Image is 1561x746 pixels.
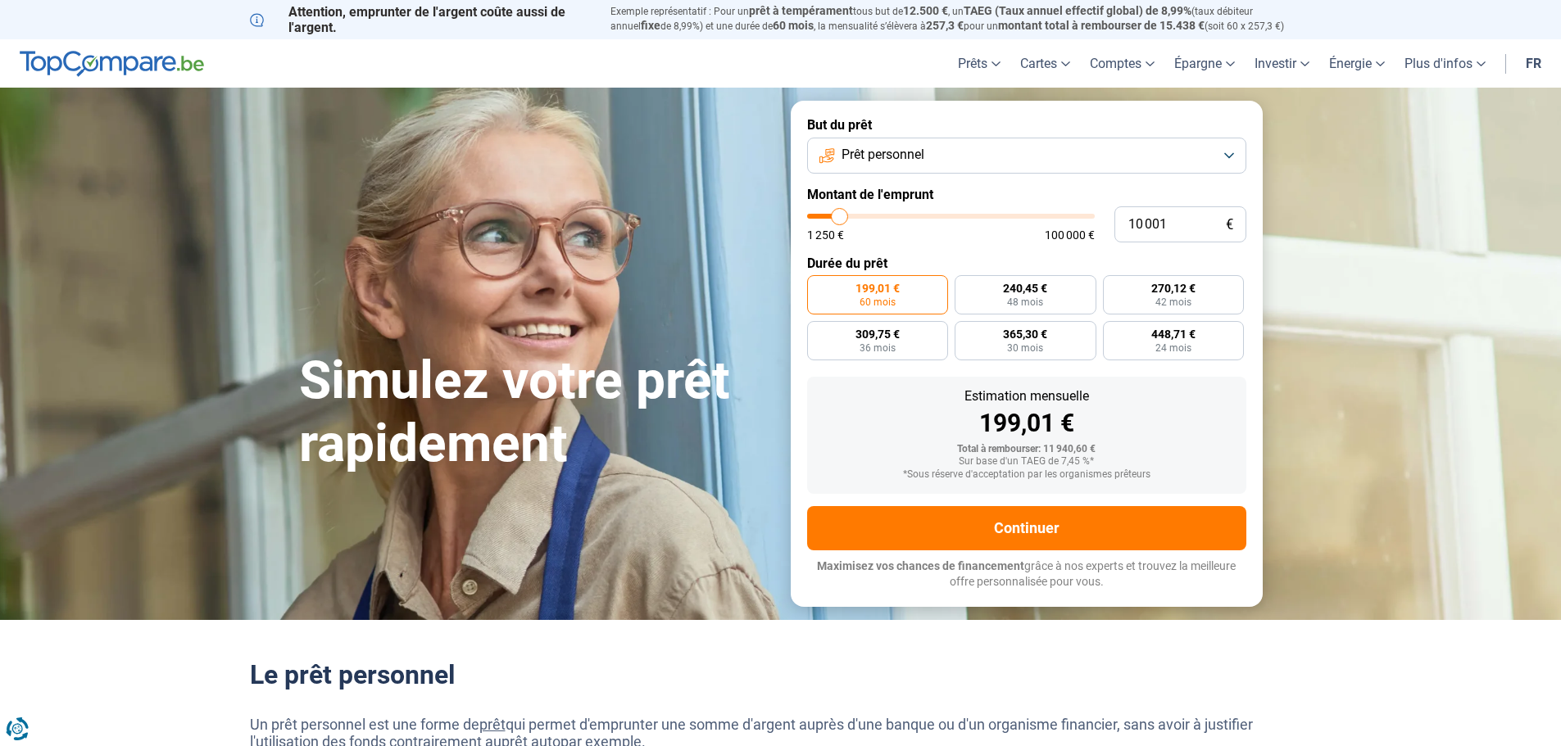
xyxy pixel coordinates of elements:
[1045,229,1095,241] span: 100 000 €
[1155,343,1191,353] span: 24 mois
[250,659,1312,690] h2: Le prêt personnel
[860,343,896,353] span: 36 mois
[1003,328,1047,340] span: 365,30 €
[749,4,853,17] span: prêt à tempérament
[842,146,924,164] span: Prêt personnel
[807,229,844,241] span: 1 250 €
[1319,39,1395,88] a: Énergie
[1245,39,1319,88] a: Investir
[1395,39,1495,88] a: Plus d'infos
[820,411,1233,436] div: 199,01 €
[948,39,1010,88] a: Prêts
[807,558,1246,590] p: grâce à nos experts et trouvez la meilleure offre personnalisée pour vous.
[1151,283,1196,294] span: 270,12 €
[855,328,900,340] span: 309,75 €
[817,559,1024,572] span: Maximisez vos chances de financement
[1516,39,1551,88] a: fr
[820,444,1233,455] div: Total à rembourser: 11 940,60 €
[807,138,1246,174] button: Prêt personnel
[820,390,1233,403] div: Estimation mensuelle
[1155,297,1191,307] span: 42 mois
[479,716,506,733] a: prêt
[926,19,964,32] span: 257,3 €
[807,255,1246,271] label: Durée du prêt
[860,297,896,307] span: 60 mois
[299,350,771,476] h1: Simulez votre prêt rapidement
[807,117,1246,133] label: But du prêt
[1007,343,1043,353] span: 30 mois
[1164,39,1245,88] a: Épargne
[807,187,1246,202] label: Montant de l'emprunt
[610,4,1312,34] p: Exemple représentatif : Pour un tous but de , un (taux débiteur annuel de 8,99%) et une durée de ...
[20,51,204,77] img: TopCompare
[1151,328,1196,340] span: 448,71 €
[964,4,1191,17] span: TAEG (Taux annuel effectif global) de 8,99%
[998,19,1205,32] span: montant total à rembourser de 15.438 €
[807,506,1246,550] button: Continuer
[855,283,900,294] span: 199,01 €
[1003,283,1047,294] span: 240,45 €
[1080,39,1164,88] a: Comptes
[820,456,1233,468] div: Sur base d'un TAEG de 7,45 %*
[820,469,1233,481] div: *Sous réserve d'acceptation par les organismes prêteurs
[1010,39,1080,88] a: Cartes
[1226,218,1233,232] span: €
[903,4,948,17] span: 12.500 €
[641,19,660,32] span: fixe
[1007,297,1043,307] span: 48 mois
[773,19,814,32] span: 60 mois
[250,4,591,35] p: Attention, emprunter de l'argent coûte aussi de l'argent.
